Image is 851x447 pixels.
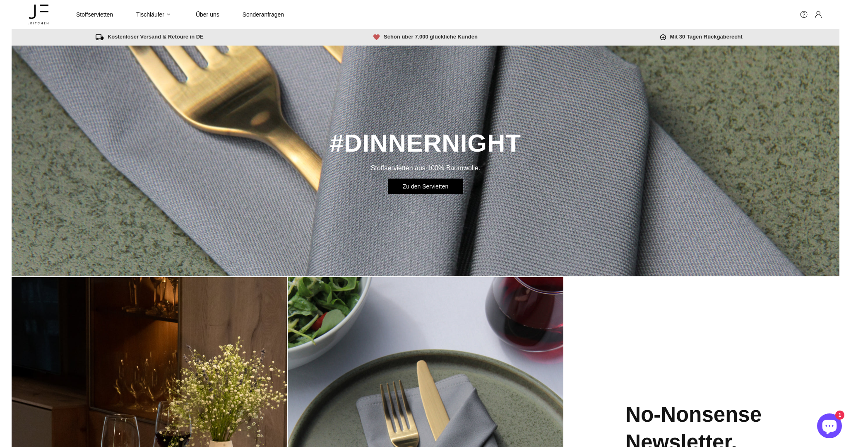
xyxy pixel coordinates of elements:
a: [DOMAIN_NAME]® [29,2,48,27]
span: Stoffservietten [76,11,113,18]
img: Stoffserviette Nahansicht [12,46,839,366]
span: Sonderanfragen [243,11,284,18]
span: Mit 30 Tagen Rückgaberecht [660,33,742,41]
p: Stoffservietten aus 100% Baumwolle. [371,164,481,172]
span: Schon über 7.000 glückliche Kunden [373,33,478,41]
span: Kostenloser Versand & Retoure in DE [96,33,204,41]
h1: #DINNERNIGHT [330,127,521,159]
span: Über uns [196,11,219,18]
inbox-online-store-chat: Onlineshop-Chat von Shopify [815,413,844,440]
button: Zu den Servietten [388,179,464,194]
span: Tischläufer [136,11,164,18]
